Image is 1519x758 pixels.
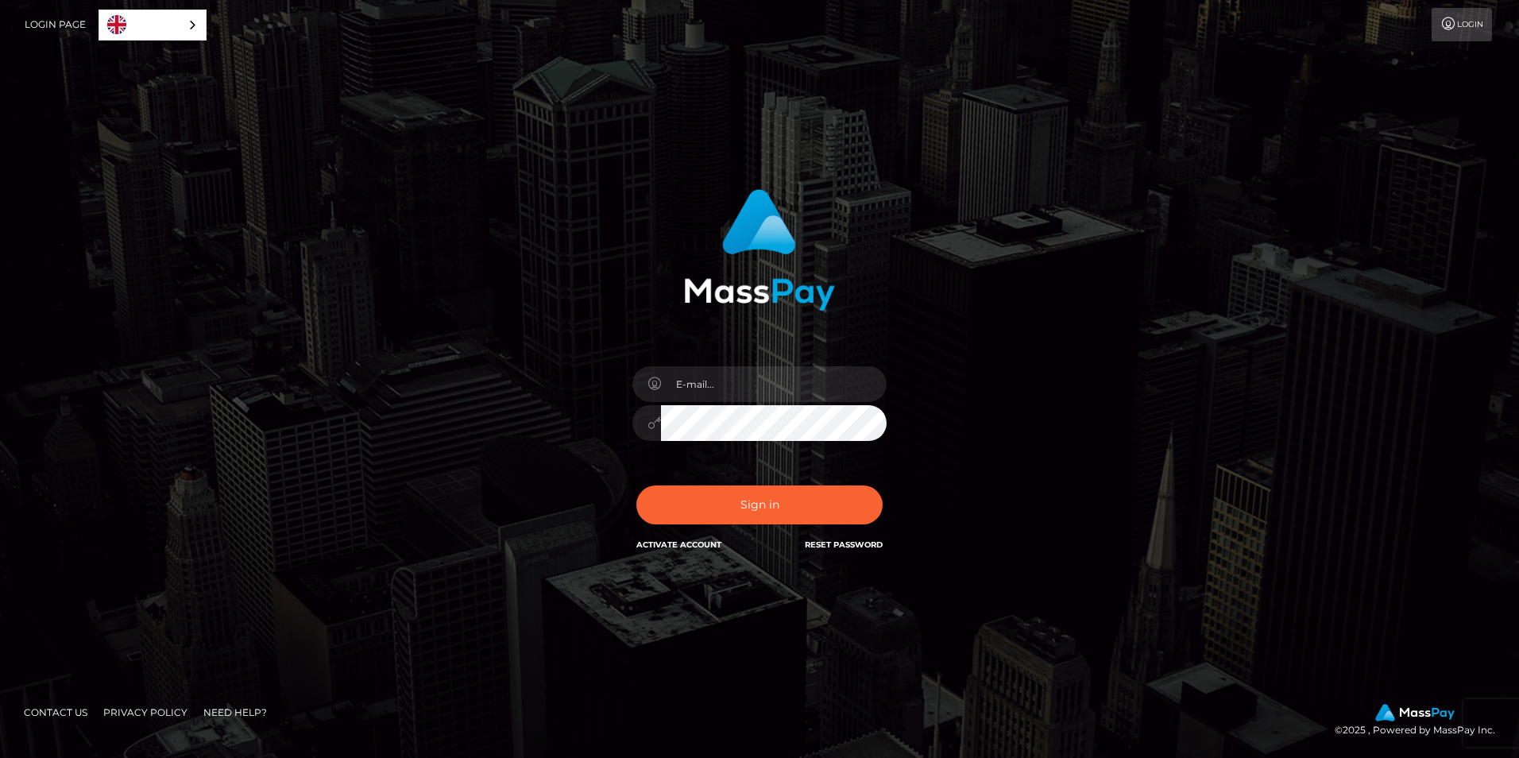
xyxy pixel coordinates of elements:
div: © 2025 , Powered by MassPay Inc. [1335,704,1507,739]
aside: Language selected: English [99,10,207,41]
a: Need Help? [197,700,273,725]
div: Language [99,10,207,41]
a: Login Page [25,8,86,41]
input: E-mail... [661,366,887,402]
a: Privacy Policy [97,700,194,725]
a: English [99,10,206,40]
img: MassPay Login [684,189,835,311]
button: Sign in [636,485,883,524]
img: MassPay [1375,704,1455,721]
a: Contact Us [17,700,94,725]
a: Reset Password [805,539,883,550]
a: Login [1432,8,1492,41]
a: Activate Account [636,539,721,550]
